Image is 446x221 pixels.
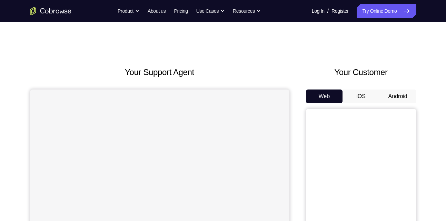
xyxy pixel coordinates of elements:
[306,66,416,78] h2: Your Customer
[331,4,348,18] a: Register
[30,7,71,15] a: Go to the home page
[327,7,329,15] span: /
[148,4,166,18] a: About us
[306,90,343,103] button: Web
[174,4,188,18] a: Pricing
[379,90,416,103] button: Android
[312,4,325,18] a: Log In
[343,90,379,103] button: iOS
[118,4,139,18] button: Product
[233,4,261,18] button: Resources
[30,66,289,78] h2: Your Support Agent
[196,4,225,18] button: Use Cases
[357,4,416,18] a: Try Online Demo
